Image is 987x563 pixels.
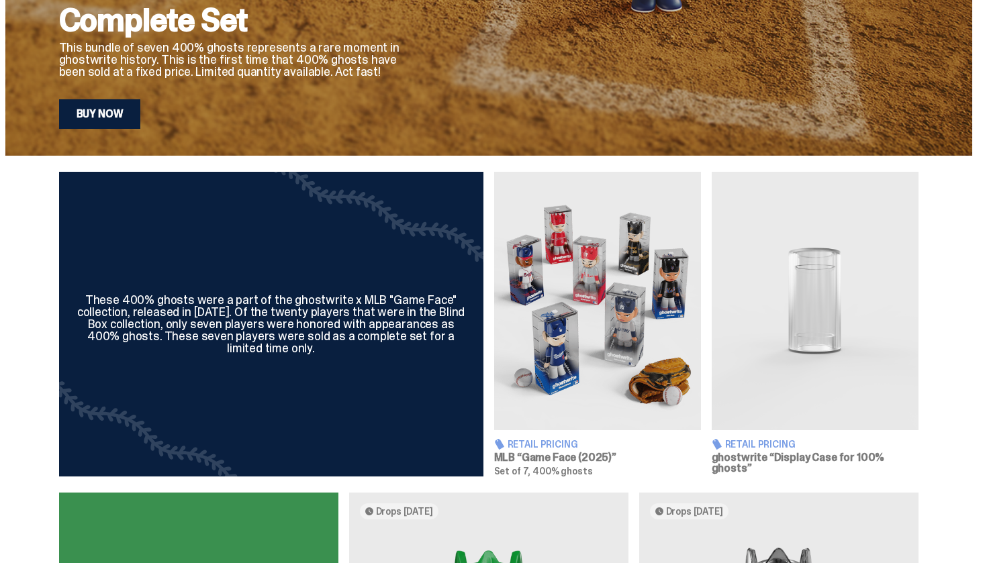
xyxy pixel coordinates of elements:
[666,506,723,517] span: Drops [DATE]
[712,172,919,476] a: Display Case for 100% ghosts Retail Pricing
[494,465,593,477] span: Set of 7, 400% ghosts
[712,172,919,430] img: Display Case for 100% ghosts
[712,452,919,474] h3: ghostwrite “Display Case for 100% ghosts”
[59,42,408,78] p: This bundle of seven 400% ghosts represents a rare moment in ghostwrite history. This is the firs...
[376,506,433,517] span: Drops [DATE]
[494,172,701,430] img: Game Face (2025)
[494,452,701,463] h3: MLB “Game Face (2025)”
[508,440,578,449] span: Retail Pricing
[494,172,701,476] a: Game Face (2025) Retail Pricing
[75,294,467,354] div: These 400% ghosts were a part of the ghostwrite x MLB "Game Face" collection, released in [DATE]....
[59,99,141,129] a: Buy Now
[725,440,796,449] span: Retail Pricing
